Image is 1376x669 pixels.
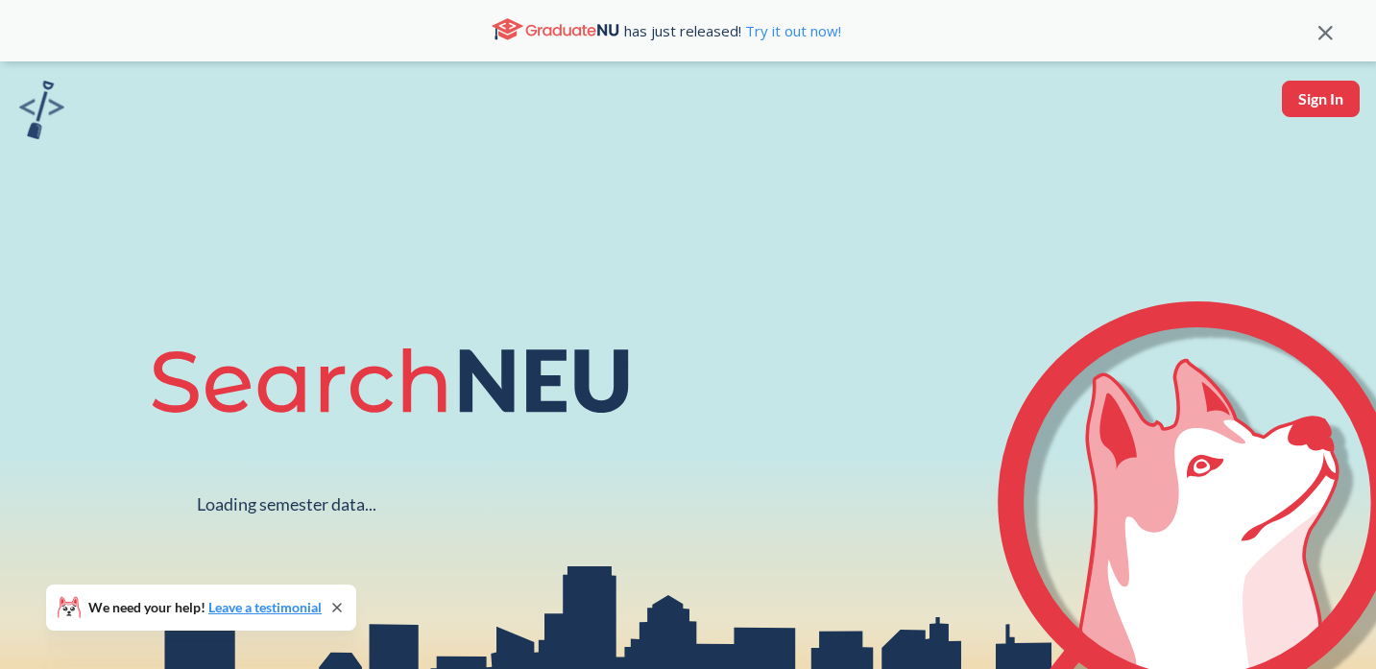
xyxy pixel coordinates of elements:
span: has just released! [624,20,841,41]
img: sandbox logo [19,81,64,139]
button: Sign In [1282,81,1360,117]
a: sandbox logo [19,81,64,145]
div: Loading semester data... [197,493,376,515]
span: We need your help! [88,601,322,614]
a: Try it out now! [741,21,841,40]
a: Leave a testimonial [208,599,322,615]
